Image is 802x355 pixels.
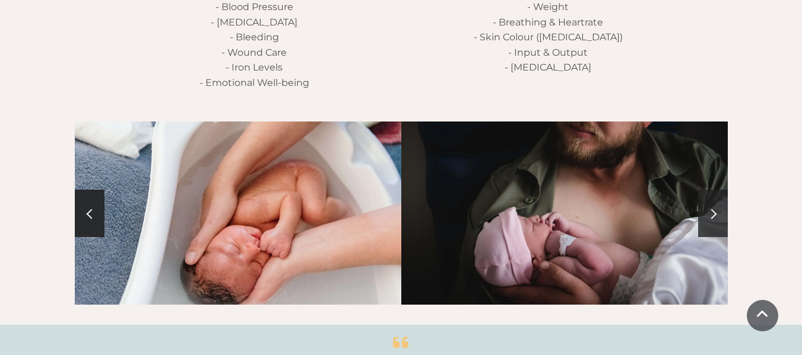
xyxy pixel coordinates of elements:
p: - Input & Output [401,45,695,60]
p: - Bleeding [107,30,401,45]
p: - Breathing & Heartrate [401,15,695,30]
p: - Wound Care [107,45,401,60]
p: - [MEDICAL_DATA] [107,15,401,30]
p: - Emotional Well-being [107,75,401,91]
p: - [MEDICAL_DATA] [401,60,695,75]
p: - Skin Colour ([MEDICAL_DATA]) [401,30,695,45]
p: - Iron Levels [107,60,401,75]
a: Scroll To Top [747,300,778,331]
